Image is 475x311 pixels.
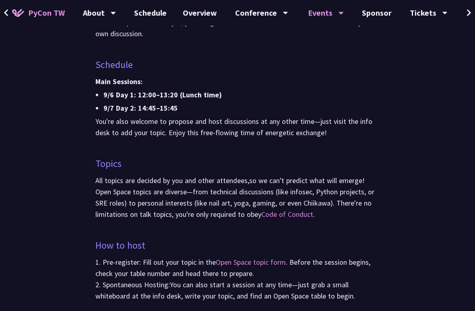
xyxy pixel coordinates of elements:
[103,103,380,114] li: 9/7 Day 2: 14:45–15:45
[103,89,380,101] li: 9/6 Day 1: 12:00–13:20 (Lunch time)
[95,157,122,171] p: Topics
[95,238,145,253] p: How to host
[216,257,286,267] a: Open Space topic form
[95,76,380,87] li: Main Sessions:
[261,210,313,219] a: Code of Conduct
[95,116,380,138] p: You're also welcome to propose and host discussions at any other time—just visit the info desk to...
[4,3,73,23] a: PyCon TW
[12,9,24,17] img: Home icon of PyCon TW 2025
[95,257,380,302] p: 1. Pre-register: Fill out your topic in the . Before the session begins, check your table number ...
[28,7,65,19] span: PyCon TW
[95,175,380,220] p: All topics are decided by you and other attendees,so we can't predict what will emerge! Open Spac...
[95,58,133,72] p: Schedule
